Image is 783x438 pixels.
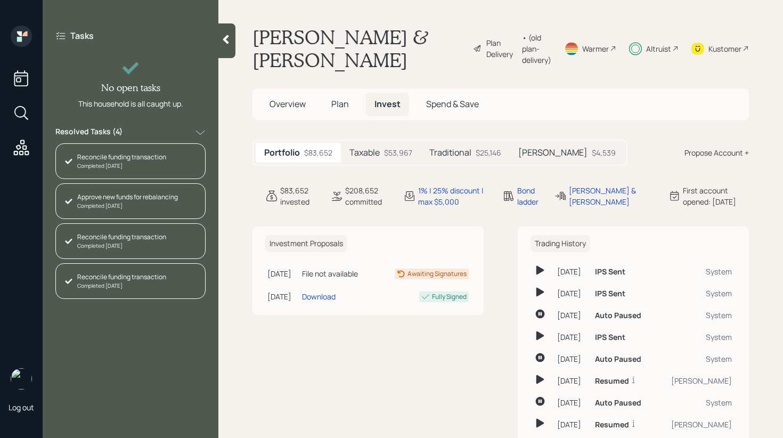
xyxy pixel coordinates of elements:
div: Reconcile funding transaction [77,272,166,282]
div: Fully Signed [432,292,467,302]
div: System [659,397,732,408]
h6: IPS Sent [595,289,625,298]
div: First account opened: [DATE] [683,185,749,207]
span: Spend & Save [426,98,479,110]
div: Plan Delivery [486,37,517,60]
div: System [659,331,732,343]
div: This household is all caught up. [78,98,183,109]
div: Completed [DATE] [77,282,166,290]
h6: Auto Paused [595,311,641,320]
div: System [659,288,732,299]
img: retirable_logo.png [11,368,32,390]
h6: Resumed [595,377,629,386]
h6: Trading History [531,235,590,253]
div: System [659,266,732,277]
h6: Resumed [595,420,629,429]
h6: IPS Sent [595,267,625,277]
div: $4,539 [592,147,616,158]
h5: [PERSON_NAME] [518,148,588,158]
span: Invest [374,98,401,110]
label: Tasks [70,30,94,42]
div: [DATE] [557,375,586,386]
h6: Auto Paused [595,399,641,408]
h5: Portfolio [264,148,300,158]
div: Altruist [646,43,671,54]
div: Propose Account + [684,147,749,158]
div: 1% | 25% discount | max $5,000 [418,185,490,207]
h5: Taxable [349,148,380,158]
h4: No open tasks [101,82,160,94]
div: [DATE] [267,291,298,302]
span: Plan [331,98,349,110]
div: $208,652 committed [345,185,391,207]
h6: Investment Proposals [265,235,347,253]
div: [PERSON_NAME] [659,419,732,430]
div: Log out [9,402,34,412]
div: File not available [302,268,372,279]
label: Resolved Tasks ( 4 ) [55,126,123,139]
h6: Auto Paused [595,355,641,364]
h6: IPS Sent [595,333,625,342]
div: Reconcile funding transaction [77,152,166,162]
div: $53,967 [384,147,412,158]
div: Completed [DATE] [77,202,178,210]
div: System [659,310,732,321]
div: [PERSON_NAME] & [PERSON_NAME] [569,185,655,207]
div: $83,652 [304,147,332,158]
div: [DATE] [557,310,586,321]
div: [DATE] [267,268,298,279]
div: Completed [DATE] [77,162,166,170]
div: Approve new funds for rebalancing [77,192,178,202]
div: Kustomer [708,43,741,54]
div: $25,146 [476,147,501,158]
div: [DATE] [557,266,586,277]
div: [DATE] [557,331,586,343]
div: Awaiting Signatures [407,269,467,279]
div: [DATE] [557,419,586,430]
div: [PERSON_NAME] [659,375,732,386]
div: [DATE] [557,397,586,408]
div: Reconcile funding transaction [77,232,166,242]
h5: Traditional [429,148,471,158]
div: Warmer [582,43,609,54]
div: $83,652 invested [280,185,317,207]
div: • (old plan-delivery) [522,32,551,66]
div: System [659,353,732,364]
div: [DATE] [557,288,586,299]
div: Bond ladder [517,185,541,207]
div: Download [302,291,336,302]
span: Overview [270,98,306,110]
h1: [PERSON_NAME] & [PERSON_NAME] [252,26,464,71]
div: [DATE] [557,353,586,364]
div: Completed [DATE] [77,242,166,250]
